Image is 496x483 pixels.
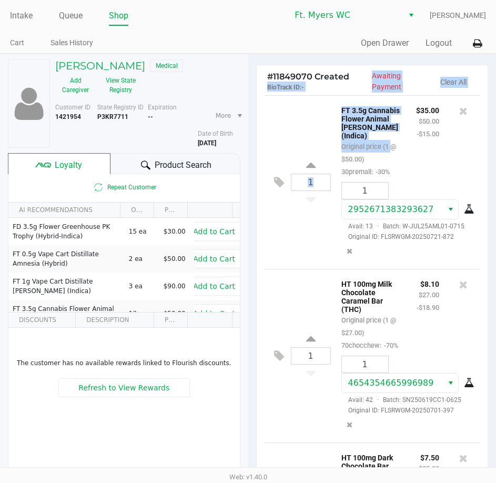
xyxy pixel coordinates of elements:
[372,71,430,93] p: Awaiting Payment
[198,130,233,137] span: Date of Birth
[186,304,242,323] button: Add to Cart
[124,218,159,245] td: 15 ea
[267,72,273,82] span: #
[154,313,187,328] th: POINTS
[55,159,82,172] span: Loyalty
[348,204,434,214] span: 2952671383293627
[193,282,235,290] span: Add to Cart
[154,203,187,218] th: PRICE
[50,36,93,49] a: Sales History
[8,218,124,245] td: FD 3.5g Flower Greenhouse PK Trophy (Hybrid-Indica)
[295,9,397,22] span: Ft. Myers WC
[403,6,419,25] button: Select
[148,104,177,111] span: Expiration
[96,72,140,98] button: View State Registry
[419,117,439,125] small: $50.00
[55,104,90,111] span: Customer ID
[373,168,390,176] span: -30%
[164,228,186,235] span: $30.00
[193,255,235,263] span: Add to Cart
[417,304,439,311] small: -$18.90
[97,104,144,111] span: State Registry ID
[373,396,383,404] span: ·
[120,203,154,218] th: ON HAND
[8,203,240,312] div: Data table
[193,309,235,318] span: Add to Cart
[267,84,301,91] span: BioTrack ID:
[10,36,24,49] a: Cart
[341,143,396,163] small: Original price (1 @ $50.00)
[419,291,439,299] small: $27.00
[341,316,396,337] small: Original price (1 @ $27.00)
[148,113,153,120] b: --
[164,283,186,290] span: $90.00
[216,111,231,120] span: More
[97,113,128,120] b: P3KR7711
[58,378,190,397] button: Refresh to View Rewards
[341,232,472,241] span: Original ID: FLSRWGM-20250721-872
[55,113,81,120] b: 1421954
[186,277,242,296] button: Add to Cart
[341,223,464,230] span: Avail: 13 Batch: W-JUL25AML01-0715
[341,396,461,404] span: Avail: 42 Batch: SN250619CC1-0625
[8,181,240,194] span: Repeat Customer
[78,384,169,392] span: Refresh to View Rewards
[417,451,439,462] p: $7.50
[341,451,401,479] p: HT 100mg Dark Chocolate Bar (THC)
[186,249,242,268] button: Add to Cart
[8,245,124,273] td: FT 0.5g Vape Cart Distillate Amnesia (Hybrid)
[164,255,186,263] span: $50.00
[186,222,242,241] button: Add to Cart
[193,227,235,236] span: Add to Cart
[124,273,159,300] td: 3 ea
[430,10,486,21] span: [PERSON_NAME]
[55,72,96,98] button: Add Caregiver
[10,8,33,23] a: Intake
[124,245,159,273] td: 2 ea
[416,104,439,115] p: $35.00
[229,473,267,481] span: Web: v1.40.0
[164,310,186,317] span: $50.00
[267,72,349,82] span: 11849070 Created
[348,378,434,388] span: 4654354665996989
[8,273,124,300] td: FT 1g Vape Cart Distillate [PERSON_NAME] (Indica)
[8,203,120,218] th: AI RECOMMENDATIONS
[419,465,439,472] small: $25.00
[443,374,458,393] button: Select
[341,406,472,415] span: Original ID: FLSRWGM-20250701-397
[417,130,439,138] small: -$15.00
[92,181,105,194] inline-svg: Is repeat customer
[8,300,124,327] td: FT 3.5g Cannabis Flower Animal [PERSON_NAME] (Indica)
[8,313,75,328] th: DISCOUNTS
[341,341,398,349] small: 70chocchew:
[150,59,183,72] span: Medical
[13,358,236,368] p: The customer has no available rewards linked to Flourish discounts.
[75,313,154,328] th: DESCRIPTION
[155,159,211,172] span: Product Search
[361,37,409,49] button: Open Drawer
[55,59,145,72] h5: [PERSON_NAME]
[342,415,357,435] button: Remove the package from the orderLine
[373,223,383,230] span: ·
[109,8,128,23] a: Shop
[124,300,159,327] td: 13 ea
[341,168,390,176] small: 30premall:
[341,104,400,140] p: FT 3.5g Cannabis Flower Animal [PERSON_NAME] (Indica)
[440,77,467,88] button: Clear All
[211,107,244,125] li: More
[59,8,83,23] a: Queue
[417,277,439,288] p: $8.10
[426,37,452,49] button: Logout
[301,84,304,91] span: -
[198,139,216,147] b: [DATE]
[381,341,398,349] span: -70%
[342,241,357,261] button: Remove the package from the orderLine
[443,200,458,219] button: Select
[341,277,401,314] p: HT 100mg Milk Chocolate Caramel Bar (THC)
